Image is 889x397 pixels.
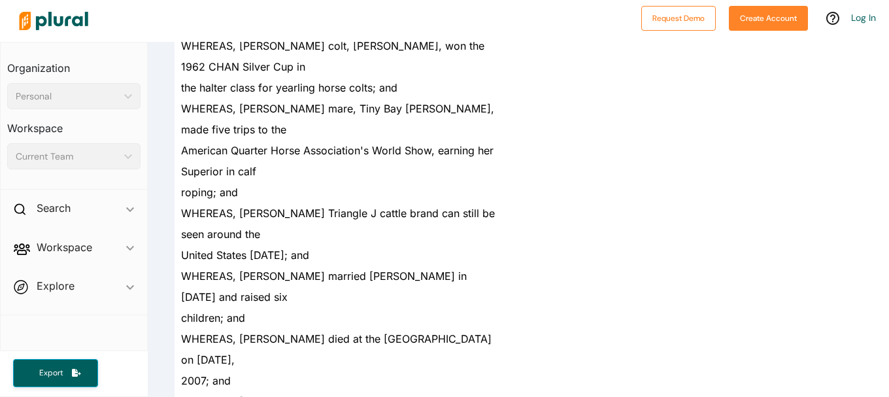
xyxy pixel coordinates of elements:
[181,269,467,303] span: WHEREAS, [PERSON_NAME] married [PERSON_NAME] in [DATE] and raised six
[16,150,119,164] div: Current Team
[13,359,98,387] button: Export
[181,102,494,136] span: WHEREAS, [PERSON_NAME] mare, Tiny Bay [PERSON_NAME], made five trips to the
[851,12,876,24] a: Log In
[181,311,245,324] span: children; and
[181,207,495,241] span: WHEREAS, [PERSON_NAME] Triangle J cattle brand can still be seen around the
[181,81,397,94] span: the halter class for yearling horse colts; and
[181,249,309,262] span: United States [DATE]; and
[181,332,492,366] span: WHEREAS, [PERSON_NAME] died at the [GEOGRAPHIC_DATA] on [DATE],
[729,6,808,31] button: Create Account
[181,144,494,178] span: American Quarter Horse Association's World Show, earning her Superior in calf
[181,186,238,199] span: roping; and
[7,109,141,138] h3: Workspace
[641,6,716,31] button: Request Demo
[7,49,141,78] h3: Organization
[16,90,119,103] div: Personal
[37,201,71,215] h2: Search
[641,10,716,24] a: Request Demo
[30,368,72,379] span: Export
[729,10,808,24] a: Create Account
[181,374,231,387] span: 2007; and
